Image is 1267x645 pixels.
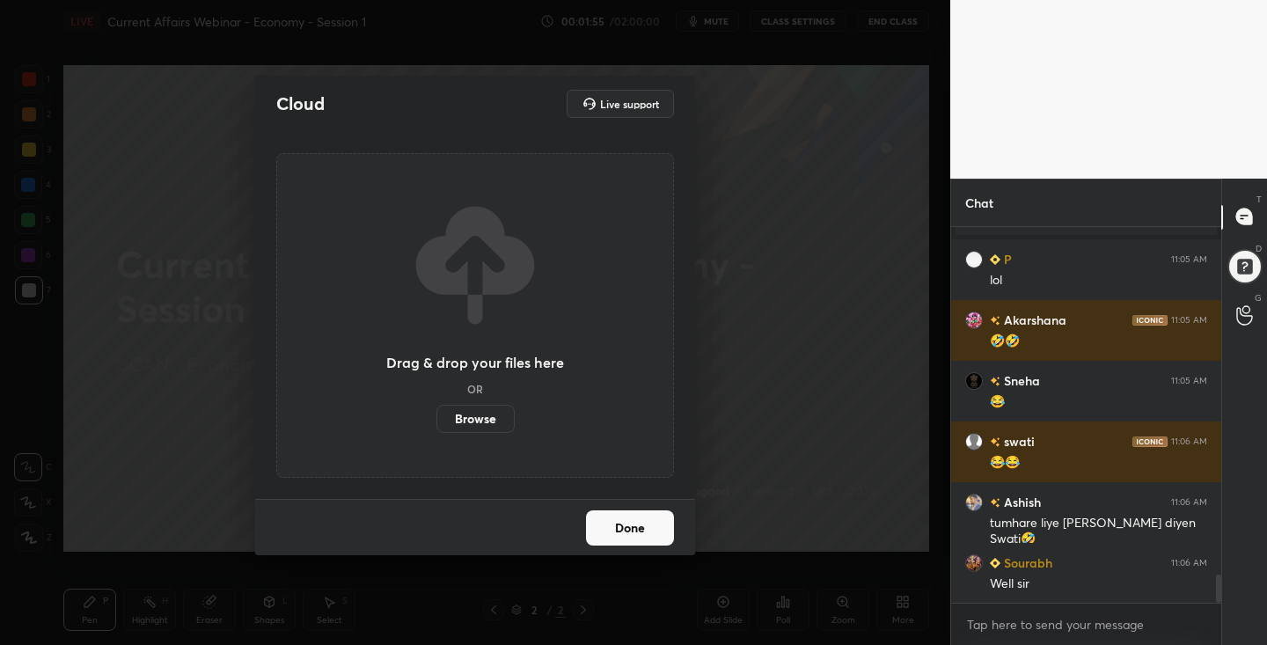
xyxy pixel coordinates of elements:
p: G [1255,291,1262,304]
h5: Live support [600,99,659,109]
div: 11:06 AM [1171,557,1207,568]
img: no-rating-badge.077c3623.svg [990,377,1000,386]
div: 11:06 AM [1171,436,1207,446]
div: 11:05 AM [1171,375,1207,385]
img: Learner_Badge_beginner_1_8b307cf2a0.svg [990,558,1000,568]
p: D [1256,242,1262,255]
img: 2629b87b4fac40408d55463fba0201da.jpg [965,553,983,571]
h6: Sneha [1000,371,1040,390]
img: 751ca428a84e461f981a39b3d29b3449.jpg [965,311,983,328]
h6: Akarshana [1000,311,1066,329]
div: 😂😂 [990,454,1207,472]
img: iconic-dark.1390631f.png [1132,314,1168,325]
img: 4cc6de3f17154bde88940320d40d10b8.jpg [965,250,983,268]
h6: P [1000,250,1012,268]
h5: OR [467,384,483,394]
img: Learner_Badge_beginner_1_8b307cf2a0.svg [990,254,1000,265]
img: no-rating-badge.077c3623.svg [990,316,1000,326]
div: grid [951,227,1221,604]
h6: Sourabh [1000,553,1052,572]
h6: swati [1000,432,1035,451]
img: default.png [965,432,983,450]
p: T [1256,193,1262,206]
div: Well sir [990,575,1207,593]
div: 11:06 AM [1171,496,1207,507]
div: tumhare liye [PERSON_NAME] diyen Swati🤣 [990,515,1207,548]
img: 6a7f28e035a841a4bbe4d31bb5f3c735.jpg [965,371,983,389]
p: Chat [951,180,1007,226]
img: cec0657cf58f49c18ead89d8ae7c7693.jpg [965,493,983,510]
div: 11:05 AM [1171,314,1207,325]
div: 11:05 AM [1171,253,1207,264]
h2: Cloud [276,92,325,115]
img: no-rating-badge.077c3623.svg [990,498,1000,508]
h3: Drag & drop your files here [386,355,564,370]
div: lol [990,272,1207,290]
button: Done [586,510,674,546]
div: 🤣🤣 [990,333,1207,350]
img: iconic-dark.1390631f.png [1132,436,1168,446]
div: 😂 [990,393,1207,411]
h6: Ashish [1000,493,1041,511]
img: no-rating-badge.077c3623.svg [990,437,1000,447]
